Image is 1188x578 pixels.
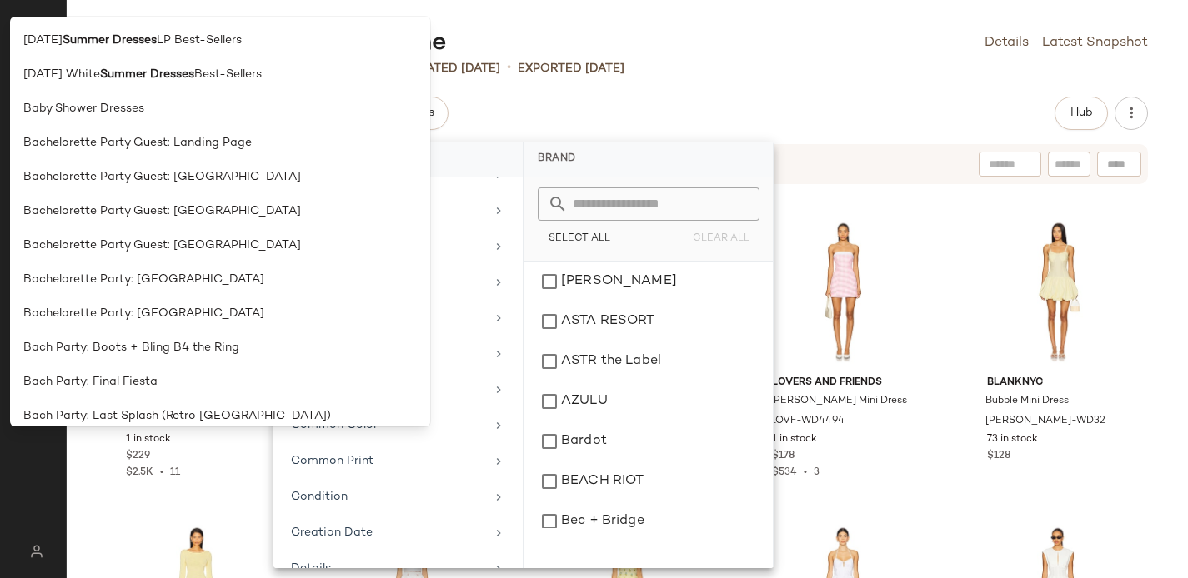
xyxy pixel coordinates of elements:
[126,449,150,464] span: $229
[23,32,63,49] span: [DATE]
[126,432,171,447] span: 1 in stock
[23,237,301,254] span: Bachelorette Party Guest: [GEOGRAPHIC_DATA]
[23,271,264,288] span: Bachelorette Party: [GEOGRAPHIC_DATA]
[770,414,845,429] span: LOVF-WD4494
[985,414,1105,429] span: [PERSON_NAME]-WD32
[772,376,914,391] span: Lovers and Friends
[772,467,797,478] span: $534
[23,168,301,186] span: Bachelorette Party Guest: [GEOGRAPHIC_DATA]
[23,407,331,425] span: Bach Party: Last Splash (Retro [GEOGRAPHIC_DATA])
[23,373,158,391] span: Bach Party: Final Fiesta
[23,134,252,152] span: Bachelorette Party Guest: Landing Page
[100,66,194,83] b: Summer Dresses
[170,467,180,478] span: 11
[548,233,610,245] span: Select All
[538,227,620,251] button: Select All
[194,66,262,83] span: Best-Sellers
[126,467,153,478] span: $2.5K
[987,376,1129,391] span: BLANKNYC
[1042,33,1148,53] a: Latest Snapshot
[157,32,242,49] span: LP Best-Sellers
[63,32,157,49] b: Summer Dresses
[770,394,907,409] span: [PERSON_NAME] Mini Dress
[291,488,485,506] div: Condition
[291,452,485,470] div: Common Print
[772,432,817,447] span: 1 in stock
[814,467,820,478] span: 3
[524,142,773,177] div: Brand
[153,467,170,478] span: •
[987,449,1010,464] span: $128
[1070,107,1093,120] span: Hub
[402,60,500,77] p: updated [DATE]
[23,100,144,117] span: Baby Shower Dresses
[985,33,1029,53] a: Details
[23,66,100,83] span: [DATE] White
[518,60,624,77] p: Exported [DATE]
[23,305,264,322] span: Bachelorette Party: [GEOGRAPHIC_DATA]
[23,339,239,356] span: Bach Party: Boots + Bling B4 the Ring
[20,545,53,558] img: svg%3e
[974,214,1142,369] img: BLAN-WD32_V1.jpg
[507,58,511,78] span: •
[987,432,1038,447] span: 73 in stock
[772,449,795,464] span: $178
[797,467,814,478] span: •
[985,394,1069,409] span: Bubble Mini Dress
[291,524,485,541] div: Creation Date
[291,560,485,577] div: Details
[1055,97,1108,130] button: Hub
[23,202,301,220] span: Bachelorette Party Guest: [GEOGRAPHIC_DATA]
